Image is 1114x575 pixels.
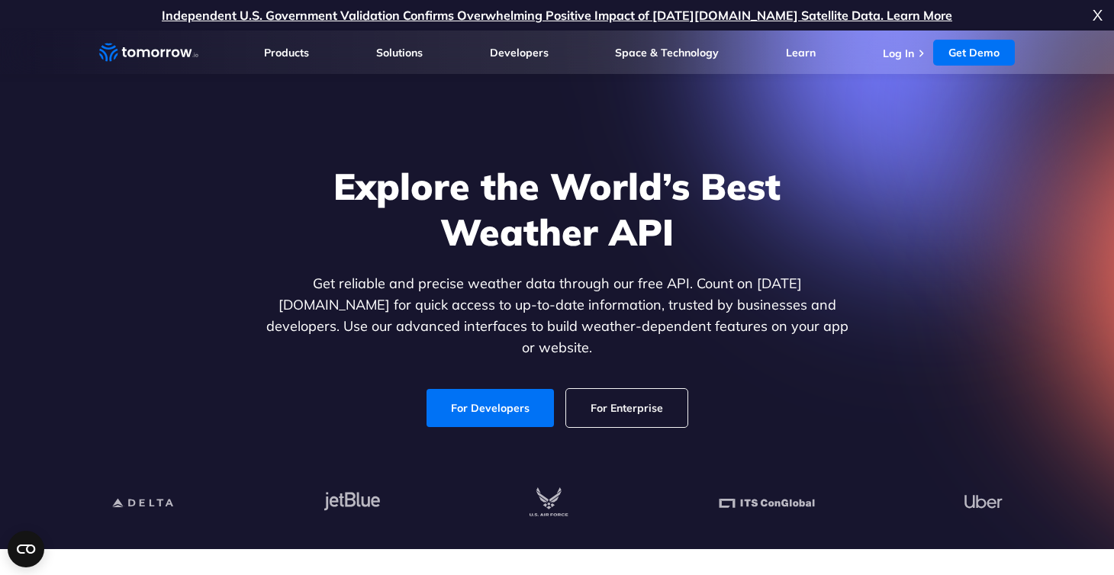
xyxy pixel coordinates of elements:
a: For Developers [427,389,554,427]
a: Home link [99,41,198,64]
h1: Explore the World’s Best Weather API [262,163,852,255]
p: Get reliable and precise weather data through our free API. Count on [DATE][DOMAIN_NAME] for quic... [262,273,852,358]
a: Products [264,46,309,59]
a: For Enterprise [566,389,687,427]
button: Open CMP widget [8,531,44,567]
a: Log In [883,47,914,60]
a: Solutions [376,46,423,59]
a: Space & Technology [615,46,719,59]
a: Learn [786,46,816,59]
a: Independent U.S. Government Validation Confirms Overwhelming Positive Impact of [DATE][DOMAIN_NAM... [162,8,952,23]
a: Get Demo [933,40,1015,66]
a: Developers [490,46,549,59]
